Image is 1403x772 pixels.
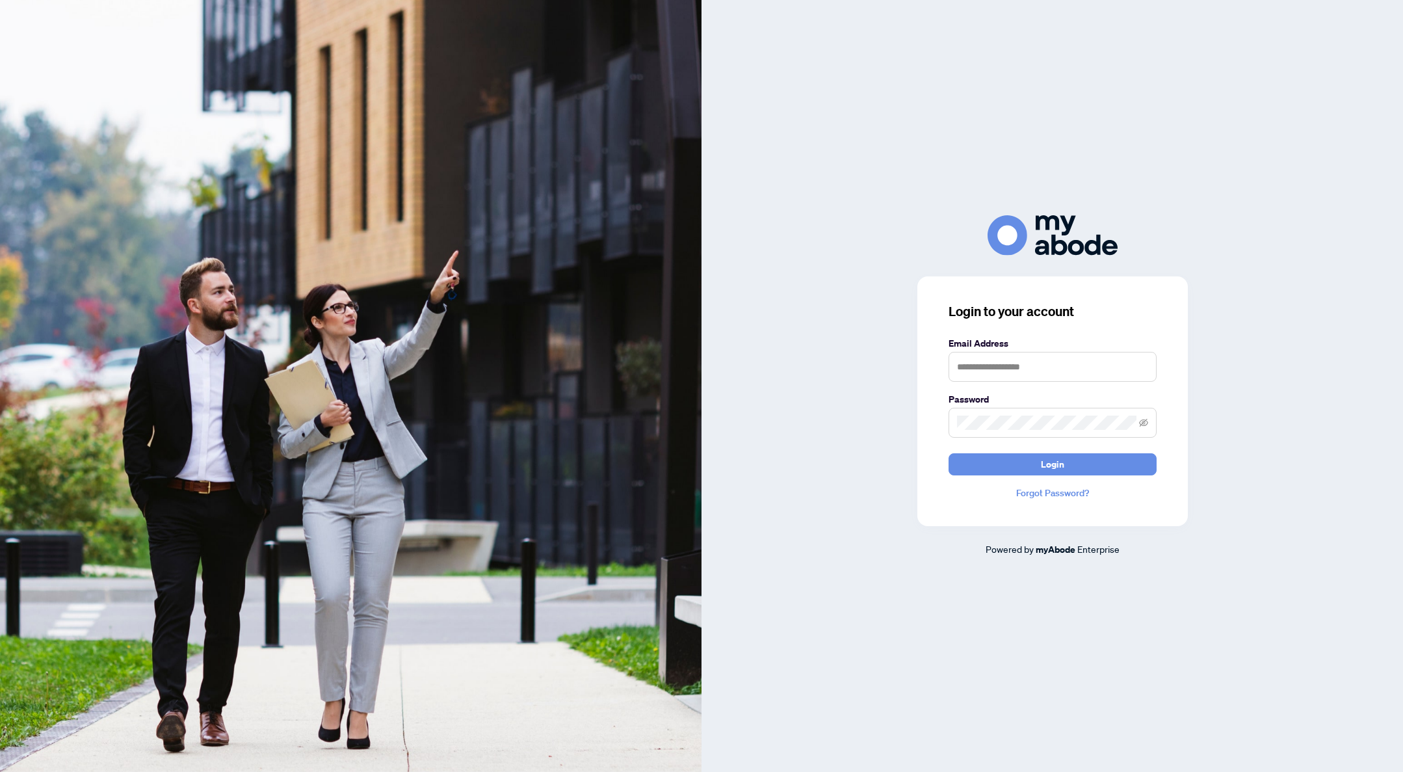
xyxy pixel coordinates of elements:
span: eye-invisible [1139,418,1148,427]
a: myAbode [1036,542,1075,557]
span: Login [1041,454,1064,475]
span: Powered by [986,543,1034,555]
img: ma-logo [988,215,1118,255]
h3: Login to your account [949,302,1157,321]
a: Forgot Password? [949,486,1157,500]
button: Login [949,453,1157,475]
span: Enterprise [1077,543,1120,555]
label: Password [949,392,1157,406]
label: Email Address [949,336,1157,351]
